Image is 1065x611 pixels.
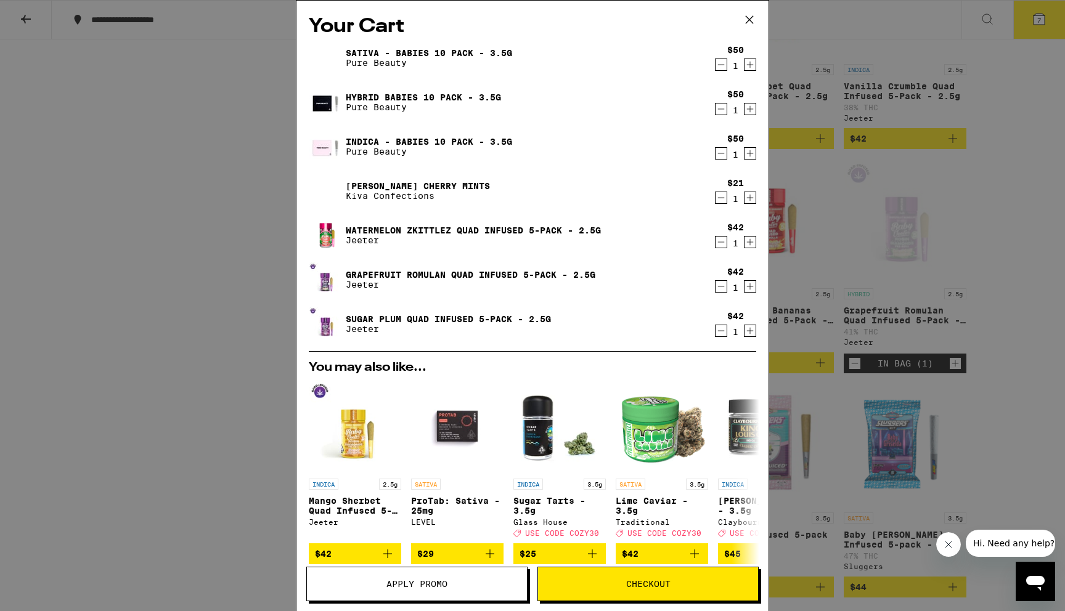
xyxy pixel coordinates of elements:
div: 1 [727,238,744,248]
img: Hybrid Babies 10 Pack - 3.5g [309,85,343,119]
a: [PERSON_NAME] Cherry Mints [346,181,490,191]
a: Watermelon Zkittlez Quad Infused 5-Pack - 2.5g [346,225,601,235]
div: 1 [727,105,744,115]
span: USE CODE COZY30 [627,529,701,537]
img: Jeeter - Mango Sherbet Quad Infused 5-Pack - 2.5g [309,380,401,472]
p: Pure Beauty [346,147,512,156]
p: [PERSON_NAME] OG - 3.5g [718,496,810,516]
p: Sugar Tarts - 3.5g [513,496,606,516]
h2: Your Cart [309,13,756,41]
img: Watermelon Zkittlez Quad Infused 5-Pack - 2.5g [309,218,343,253]
a: Indica - Babies 10 Pack - 3.5g [346,137,512,147]
p: Jeeter [346,324,551,334]
button: Add to bag [616,543,708,564]
div: 1 [727,150,744,160]
div: 1 [727,283,744,293]
span: $29 [417,549,434,559]
button: Add to bag [718,543,810,564]
button: Add to bag [309,543,401,564]
a: Hybrid Babies 10 Pack - 3.5g [346,92,501,102]
p: Jeeter [346,280,595,289]
p: Pure Beauty [346,58,512,68]
a: Grapefruit Romulan Quad Infused 5-Pack - 2.5g [346,270,595,280]
button: Decrement [715,103,727,115]
button: Increment [744,147,756,160]
div: Glass House [513,518,606,526]
div: $50 [727,89,744,99]
button: Decrement [715,192,727,204]
button: Increment [744,192,756,204]
button: Checkout [537,567,759,601]
span: Apply Promo [386,580,447,588]
p: Mango Sherbet Quad Infused 5-Pack - 2.5g [309,496,401,516]
a: Open page for King Louis OG - 3.5g from Claybourne Co. [718,380,810,543]
span: $45 [724,549,741,559]
img: Indica - Babies 10 Pack - 3.5g [309,129,343,164]
p: SATIVA [411,479,441,490]
a: Open page for ProTab: Sativa - 25mg from LEVEL [411,380,504,543]
p: ProTab: Sativa - 25mg [411,496,504,516]
p: SATIVA [616,479,645,490]
p: INDICA [513,479,543,490]
h2: You may also like... [309,362,756,374]
span: $42 [622,549,639,559]
button: Increment [744,103,756,115]
button: Decrement [715,59,727,71]
div: 1 [727,327,744,337]
span: $25 [520,549,536,559]
p: 2.5g [379,479,401,490]
a: Open page for Sugar Tarts - 3.5g from Glass House [513,380,606,543]
p: INDICA [718,479,748,490]
button: Decrement [715,147,727,160]
div: 1 [727,194,744,204]
img: LEVEL - ProTab: Sativa - 25mg [411,380,504,472]
div: 1 [727,61,744,71]
p: Kiva Confections [346,191,490,201]
button: Add to bag [411,543,504,564]
button: Decrement [715,325,727,337]
img: Claybourne Co. - King Louis OG - 3.5g [718,380,810,472]
p: Lime Caviar - 3.5g [616,496,708,516]
button: Apply Promo [306,567,528,601]
p: Jeeter [346,235,601,245]
div: $21 [727,178,744,188]
img: Sugar Plum Quad Infused 5-Pack - 2.5g [309,307,343,341]
span: $42 [315,549,332,559]
a: Sugar Plum Quad Infused 5-Pack - 2.5g [346,314,551,324]
img: Traditional - Lime Caviar - 3.5g [616,380,708,472]
div: $42 [727,222,744,232]
p: 3.5g [584,479,606,490]
a: Sativa - Babies 10 Pack - 3.5g [346,48,512,58]
div: Jeeter [309,518,401,526]
p: 3.5g [686,479,708,490]
img: Sativa - Babies 10 Pack - 3.5g [309,41,343,75]
button: Decrement [715,236,727,248]
button: Add to bag [513,543,606,564]
span: Checkout [626,580,671,588]
button: Increment [744,236,756,248]
a: Open page for Lime Caviar - 3.5g from Traditional [616,380,708,543]
p: Pure Beauty [346,102,501,112]
div: $50 [727,45,744,55]
iframe: Message from company [966,530,1055,557]
a: Open page for Mango Sherbet Quad Infused 5-Pack - 2.5g from Jeeter [309,380,401,543]
button: Decrement [715,280,727,293]
div: LEVEL [411,518,504,526]
div: $42 [727,311,744,321]
iframe: Close message [936,532,961,557]
button: Increment [744,325,756,337]
img: Glass House - Sugar Tarts - 3.5g [513,380,606,472]
button: Increment [744,59,756,71]
img: Grapefruit Romulan Quad Infused 5-Pack - 2.5g [309,262,343,297]
div: Claybourne Co. [718,518,810,526]
span: USE CODE COZY30 [730,529,804,537]
button: Increment [744,280,756,293]
div: $42 [727,267,744,277]
iframe: Button to launch messaging window [1016,562,1055,601]
span: USE CODE COZY30 [525,529,599,537]
div: $50 [727,134,744,144]
img: Petra Tart Cherry Mints [309,174,343,208]
div: Traditional [616,518,708,526]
